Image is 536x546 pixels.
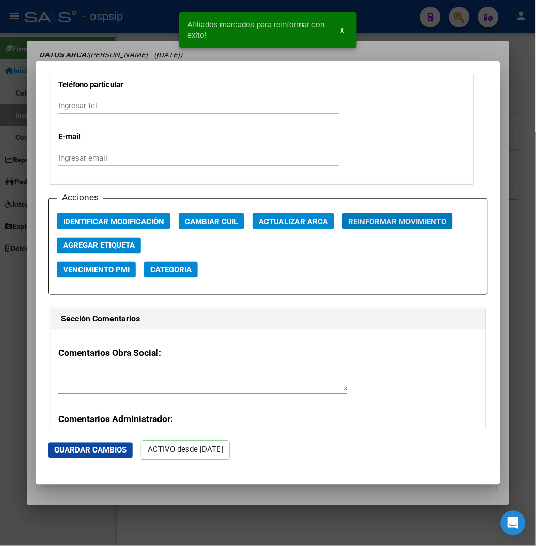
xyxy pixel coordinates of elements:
[63,217,164,226] span: Identificar Modificación
[63,241,135,251] span: Agregar Etiqueta
[341,25,344,35] span: x
[501,511,526,536] div: Open Intercom Messenger
[58,131,180,143] p: E-mail
[63,266,130,275] span: Vencimiento PMI
[187,20,328,40] span: Afiliados marcados para reinformar con exito!
[58,79,180,91] p: Teléfono particular
[141,441,230,461] p: ACTIVO desde [DATE]
[253,213,334,229] button: Actualizar ARCA
[179,213,244,229] button: Cambiar CUIL
[58,413,478,426] h3: Comentarios Administrador:
[333,21,353,39] button: x
[259,217,328,226] span: Actualizar ARCA
[57,213,170,229] button: Identificar Modificación
[144,262,198,278] button: Categoria
[54,446,127,455] span: Guardar Cambios
[61,313,475,325] h1: Sección Comentarios
[342,213,453,229] button: Reinformar Movimiento
[58,347,478,360] h3: Comentarios Obra Social:
[150,266,192,275] span: Categoria
[185,217,238,226] span: Cambiar CUIL
[57,262,136,278] button: Vencimiento PMI
[349,217,447,226] span: Reinformar Movimiento
[57,238,141,254] button: Agregar Etiqueta
[57,191,103,204] h3: Acciones
[48,443,133,458] button: Guardar Cambios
